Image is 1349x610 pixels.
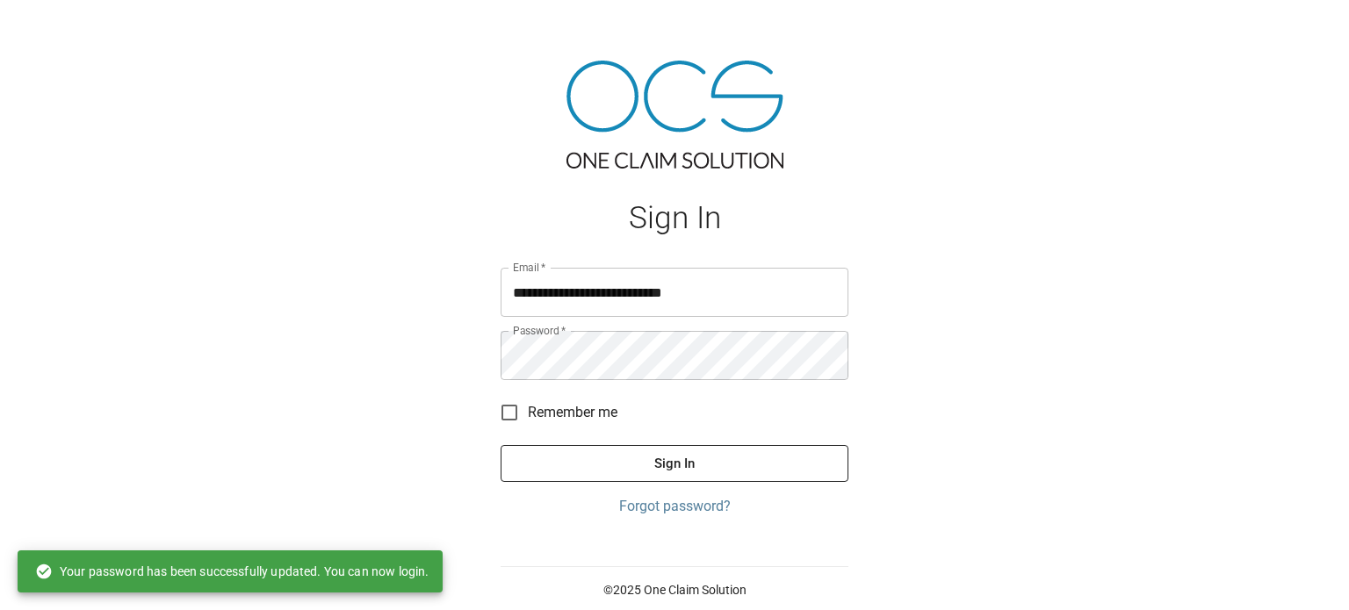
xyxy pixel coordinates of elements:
img: ocs-logo-tra.png [566,61,783,169]
label: Password [513,323,566,338]
img: ocs-logo-white-transparent.png [21,11,91,46]
button: Sign In [501,445,848,482]
label: Email [513,260,546,275]
div: Your password has been successfully updated. You can now login. [35,556,429,587]
p: © 2025 One Claim Solution [501,581,848,599]
span: Remember me [528,402,617,423]
h1: Sign In [501,200,848,236]
a: Forgot password? [501,496,848,517]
